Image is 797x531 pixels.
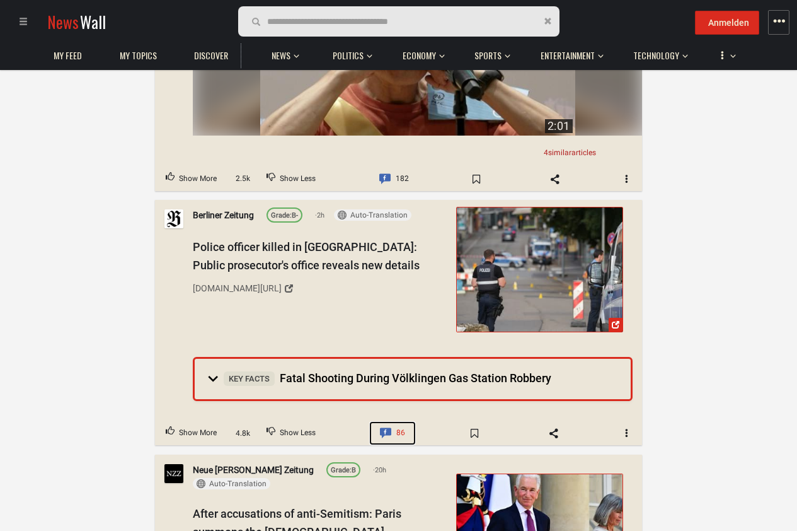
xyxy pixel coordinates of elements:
a: Grade:B- [267,208,302,223]
span: My Feed [54,50,82,61]
img: Profile picture of Neue Zürcher Zeitung [164,464,183,483]
img: Profile picture of Berliner Zeitung [164,210,183,229]
div: B [331,465,356,477]
span: Key Facts [224,371,275,386]
span: Fatal Shooting During Völklingen Gas Station Robbery [224,371,551,385]
a: Entertainment [534,44,601,68]
div: [DOMAIN_NAME][URL] [193,281,282,295]
a: Berliner Zeitung [193,209,254,223]
button: Auto-Translation [334,210,411,221]
button: Downvote [256,422,326,446]
a: 4similararticles [539,146,601,160]
span: Show More [179,426,217,442]
button: Technology [627,38,688,68]
a: Economy [396,44,442,68]
div: B- [271,211,298,222]
a: NewsWall [47,10,106,33]
span: News [47,10,79,33]
a: Grade:B [326,462,360,477]
span: Anmelden [708,18,749,28]
a: Comment [369,167,420,191]
button: Upvote [155,167,227,191]
span: Economy [403,50,436,61]
button: Anmelden [695,11,759,35]
span: 2h [315,210,324,221]
button: News [265,38,303,68]
button: Downvote [256,167,326,191]
span: Grade: [271,212,292,220]
button: Economy [396,38,445,68]
div: 2:01 [545,119,573,133]
span: 20h [373,465,386,476]
a: Politics [326,44,370,68]
span: Show Less [280,171,316,187]
span: Bookmark [456,424,493,444]
span: News [272,50,290,61]
img: Police officer killed in Saarland: Public prosecutor's office reveals new ... [457,208,622,332]
span: 2.5k [232,173,254,185]
span: Police officer killed in [GEOGRAPHIC_DATA]: Public prosecutor's office reveals new details [193,241,420,272]
span: 86 [396,426,405,442]
span: Entertainment [541,50,595,61]
span: 182 [396,171,409,187]
span: 4 articles [544,148,596,157]
span: Wall [80,10,106,33]
span: Grade: [331,467,352,475]
span: Politics [333,50,364,61]
span: similar [548,148,571,157]
span: Sports [474,50,502,61]
summary: Key FactsFatal Shooting During Völklingen Gas Station Robbery [195,359,631,400]
span: Bookmark [458,169,495,189]
a: [DOMAIN_NAME][URL] [193,278,447,300]
span: My topics [120,50,157,61]
button: Auto-Translation [193,479,270,490]
span: Discover [194,50,228,61]
span: Technology [633,50,679,61]
button: Upvote [155,422,227,446]
a: Sports [468,44,508,68]
a: News [265,44,297,68]
a: Technology [627,44,685,68]
a: Police officer killed in Saarland: Public prosecutor's office reveals new ... [456,207,623,333]
button: Sports [468,38,510,68]
span: Show Less [280,426,316,442]
span: Share [537,169,573,189]
a: Comment [369,422,416,446]
button: Entertainment [534,38,604,68]
span: 4.8k [232,428,254,440]
span: Share [536,424,572,444]
span: Show More [179,171,217,187]
button: Politics [326,38,372,68]
a: Neue [PERSON_NAME] Zeitung [193,464,314,477]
